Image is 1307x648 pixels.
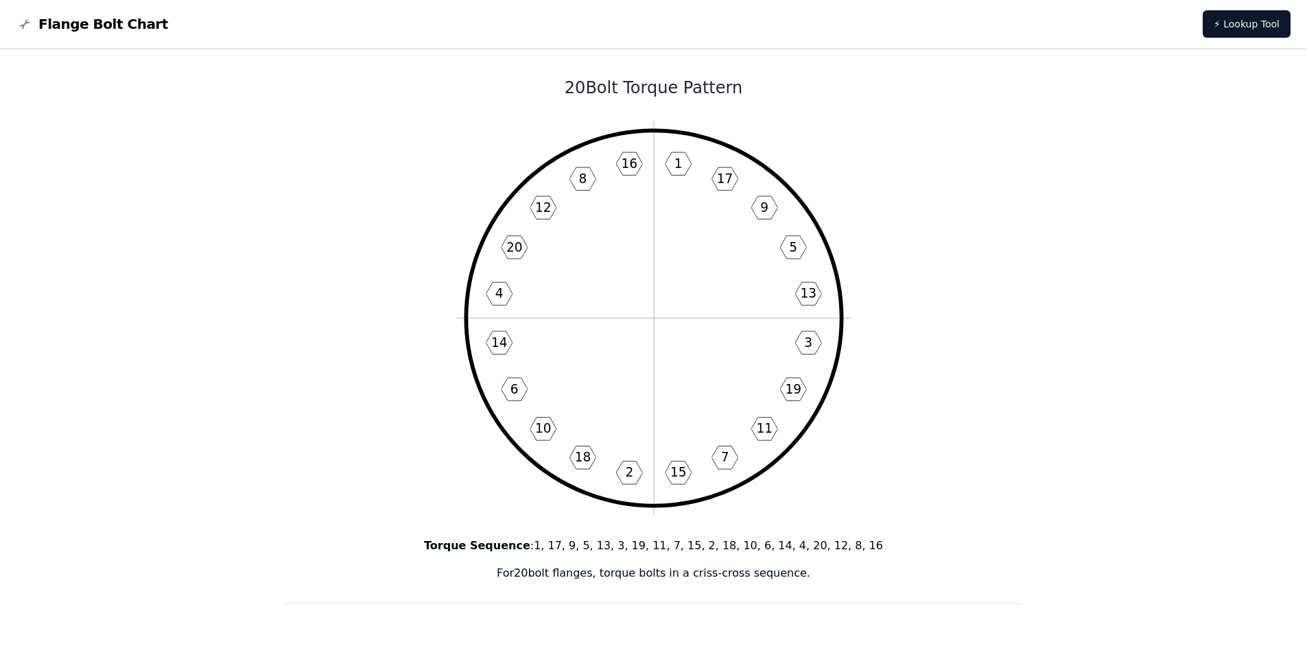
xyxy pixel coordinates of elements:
[285,77,1022,99] h1: 20 Bolt Torque Pattern
[16,14,168,34] a: Flange Bolt Chart LogoFlange Bolt Chart
[785,382,801,396] text: 19
[621,156,637,171] text: 16
[510,382,518,396] text: 6
[424,539,530,552] b: Torque Sequence
[760,200,768,215] text: 9
[789,240,797,254] text: 5
[1203,10,1291,38] a: ⚡ Lookup Tool
[16,16,33,32] img: Flange Bolt Chart Logo
[800,287,816,301] text: 13
[38,14,168,34] span: Flange Bolt Chart
[720,450,729,464] text: 7
[491,335,507,350] text: 14
[285,565,1022,581] p: For 20 bolt flanges, torque bolts in a criss-cross sequence.
[534,421,551,435] text: 10
[578,171,587,186] text: 8
[804,335,812,350] text: 3
[285,538,1022,554] p: : 1, 17, 9, 5, 13, 3, 19, 11, 7, 15, 2, 18, 10, 6, 14, 4, 20, 12, 8, 16
[625,465,633,479] text: 2
[756,421,773,435] text: 11
[670,465,686,479] text: 15
[674,156,682,171] text: 1
[534,200,551,215] text: 12
[495,287,503,301] text: 4
[506,240,522,254] text: 20
[716,171,733,186] text: 17
[574,450,591,464] text: 18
